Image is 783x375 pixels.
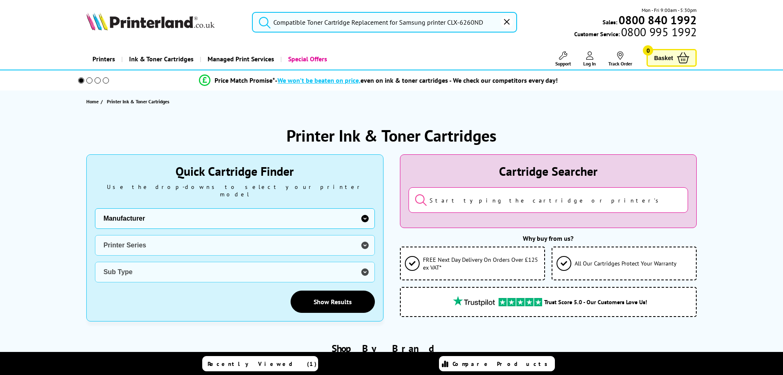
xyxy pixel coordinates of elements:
[575,259,677,267] span: All Our Cartridges Protect Your Warranty
[608,51,632,67] a: Track Order
[409,163,688,179] div: Cartridge Searcher
[86,12,215,30] img: Printerland Logo
[286,125,497,146] h1: Printer Ink & Toner Cartridges
[215,76,275,84] span: Price Match Promise*
[208,360,317,368] span: Recently Viewed (1)
[95,183,375,198] div: Use the drop-downs to select your printer model
[620,28,697,36] span: 0800 995 1992
[107,98,169,105] span: Printer Ink & Toner Cartridges
[86,342,697,355] h2: Shop By Brand
[277,76,360,84] span: We won’t be beaten on price,
[423,256,540,271] span: FREE Next Day Delivery On Orders Over £125 ex VAT*
[86,49,121,70] a: Printers
[200,49,280,70] a: Managed Print Services
[499,298,542,306] img: trustpilot rating
[439,356,555,371] a: Compare Products
[583,61,596,67] span: Log In
[280,49,333,70] a: Special Offers
[642,6,697,14] span: Mon - Fri 9:00am - 5:30pm
[86,12,242,32] a: Printerland Logo
[555,61,571,67] span: Support
[67,73,691,88] li: modal_Promise
[252,12,517,33] input: Search pr
[86,97,101,106] a: Home
[121,49,200,70] a: Ink & Toner Cartridges
[449,296,499,306] img: trustpilot rating
[654,52,673,63] span: Basket
[619,12,697,28] b: 0800 840 1992
[291,291,375,313] a: Show Results
[647,49,697,67] a: Basket 0
[95,163,375,179] div: Quick Cartridge Finder
[643,45,653,56] span: 0
[617,16,697,24] a: 0800 840 1992
[275,76,558,84] div: - even on ink & toner cartridges - We check our competitors every day!
[400,234,697,242] div: Why buy from us?
[544,298,647,306] span: Trust Score 5.0 - Our Customers Love Us!
[409,187,688,213] input: Start typing the cartridge or printer's name...
[574,28,697,38] span: Customer Service:
[555,51,571,67] a: Support
[603,18,617,26] span: Sales:
[583,51,596,67] a: Log In
[202,356,318,371] a: Recently Viewed (1)
[453,360,552,368] span: Compare Products
[129,49,194,70] span: Ink & Toner Cartridges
